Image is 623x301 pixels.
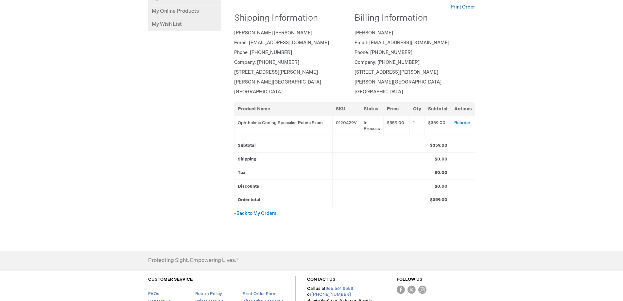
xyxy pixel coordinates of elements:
th: Actions [451,102,475,116]
th: Price [384,102,409,116]
span: Company: [PHONE_NUMBER] [234,60,299,65]
a: My Wish List [148,18,221,31]
h2: Shipping Information [234,14,350,23]
strong: Order total [238,197,260,202]
th: Qty [409,102,424,116]
strong: Tax [238,170,245,175]
strong: Subtotal [238,143,256,148]
strong: $0.00 [435,170,447,175]
span: [STREET_ADDRESS][PERSON_NAME] [234,69,318,75]
a: CONTACT US [307,277,336,282]
h4: Protecting Sight. Empowering Lives.® [148,258,238,264]
a: [PHONE_NUMBER] [311,292,351,297]
span: [GEOGRAPHIC_DATA] [234,89,283,95]
th: Status [360,102,384,116]
a: Print Order Form [243,291,277,296]
td: $359.00 [384,116,409,136]
span: [PERSON_NAME] [355,30,393,36]
img: Facebook [397,286,405,294]
a: 866.561.8558 [325,286,353,291]
a: Return Policy [195,291,222,296]
strong: $359.00 [430,197,447,202]
strong: $0.00 [435,184,447,189]
strong: Shipping [238,157,256,162]
a: Print Order [451,4,475,10]
strong: $359.00 [430,143,447,148]
strong: Discounts [238,184,259,189]
th: SKU [333,102,360,116]
img: Twitter [407,286,416,294]
th: Subtotal [424,102,451,116]
td: 0120429V [333,116,360,136]
h2: Billing Information [355,14,470,23]
a: My Online Products [148,5,221,18]
span: [GEOGRAPHIC_DATA] [355,89,403,95]
span: Email: [EMAIL_ADDRESS][DOMAIN_NAME] [234,40,329,46]
a: Reorder [454,120,470,125]
a: FOLLOW US [397,277,423,282]
span: [STREET_ADDRESS][PERSON_NAME] [355,69,438,75]
small: « [234,211,236,216]
a: CUSTOMER SERVICE [148,277,193,282]
td: Ophthalmic Coding Specialist Retina Exam [234,116,333,136]
span: [PERSON_NAME][GEOGRAPHIC_DATA] [355,79,441,85]
a: «Back to My Orders [234,211,276,216]
th: Product Name [234,102,333,116]
span: Email: [EMAIL_ADDRESS][DOMAIN_NAME] [355,40,449,46]
span: [PERSON_NAME] [PERSON_NAME] [234,30,312,36]
a: FAQs [148,291,159,296]
td: In Process [360,116,384,136]
span: [PERSON_NAME][GEOGRAPHIC_DATA] [234,79,321,85]
strong: $0.00 [435,157,447,162]
span: Phone: [PHONE_NUMBER] [234,50,292,55]
td: $359.00 [424,116,451,136]
img: instagram [418,286,426,294]
td: 1 [409,116,424,136]
span: Phone: [PHONE_NUMBER] [355,50,412,55]
span: Company: [PHONE_NUMBER] [355,60,420,65]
